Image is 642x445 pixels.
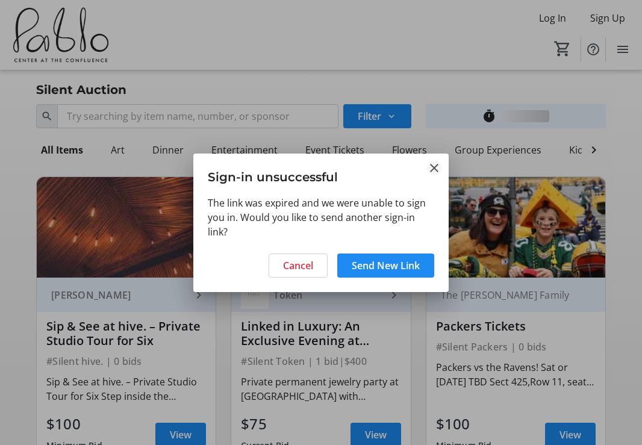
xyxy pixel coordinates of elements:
button: Send New Link [337,254,434,278]
span: Send New Link [352,258,420,273]
button: Cancel [269,254,328,278]
h3: Sign-in unsuccessful [193,154,449,195]
span: Cancel [283,258,313,273]
button: Close [427,161,441,175]
div: The link was expired and we were unable to sign you in. Would you like to send another sign-in link? [193,196,449,246]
